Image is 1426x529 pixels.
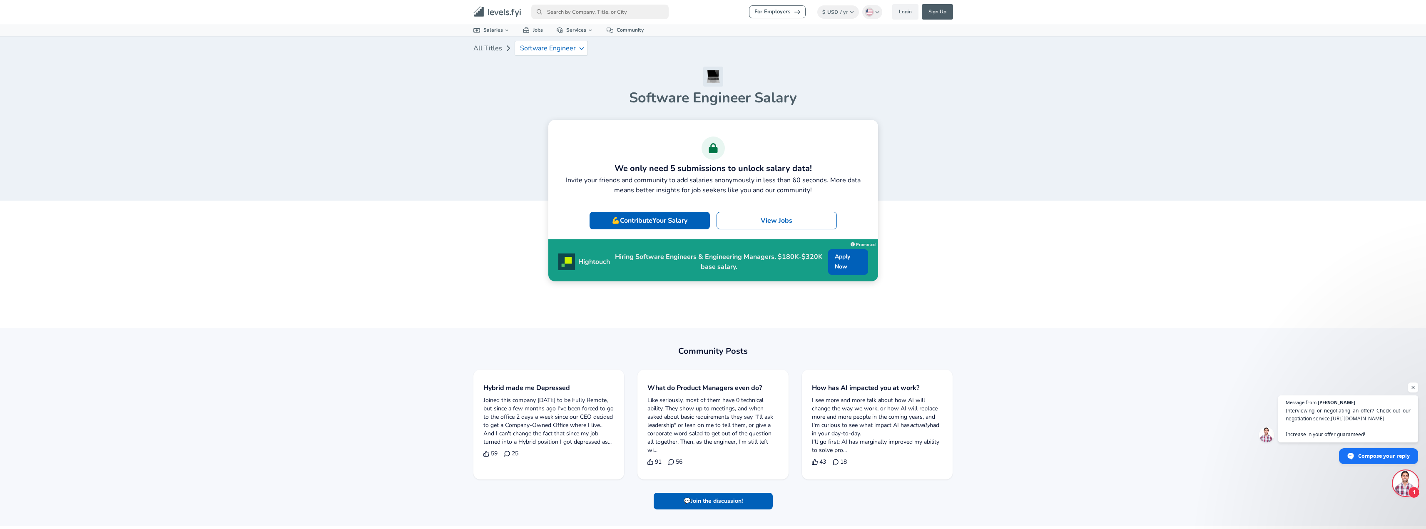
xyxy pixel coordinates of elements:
[647,396,779,454] div: Like seriously, most of them have 0 technical ability. They show up to meetings, and when asked a...
[610,252,829,272] p: Hiring Software Engineers & Engineering Managers. $180K-$320K base salary.
[473,370,625,471] a: Hybrid made me DepressedJoined this company [DATE] to be Fully Remote, but since a few months ago...
[550,24,600,36] a: Services
[833,458,847,466] span: 18
[483,383,615,393] p: Hybrid made me Depressed
[483,396,615,446] p: Joined this company [DATE] to be Fully Remote, but since a few months ago I've been forced to go ...
[612,216,687,226] p: 💪 Contribute
[840,9,848,15] span: / yr
[558,253,575,270] img: Promo Logo
[520,45,576,52] p: Software Engineer
[647,383,779,393] p: What do Product Managers even do?
[812,383,943,393] p: How has AI impacted you at work?
[851,240,876,248] a: Promoted
[812,458,826,466] span: 43
[1358,449,1410,463] span: Compose your reply
[578,257,610,267] p: Hightouch
[812,396,943,438] p: I see more and more talk about how AI will change the way we work, or how AI will replace more an...
[922,4,953,20] a: Sign Up
[565,175,861,195] p: Invite your friends and community to add salaries anonymously in less than 60 seconds. More data ...
[866,9,873,15] img: English (US)
[812,438,943,454] p: I'll go first: AI has marginally improved my ability to solve pro...
[565,162,861,175] h3: We only need 5 submissions to unlock salary data!
[717,212,837,229] a: View Jobs
[761,216,792,226] p: View Jobs
[892,4,918,20] a: Login
[862,5,882,19] button: English (US)
[817,5,859,19] button: $USD/ yr
[822,9,825,15] span: $
[654,493,773,510] a: 💬Join the discussion!
[703,67,723,87] img: Software Engineer Icon
[749,5,806,18] a: For Employers
[828,249,868,275] a: Apply Now
[1286,407,1411,438] span: Interviewing or negotiating an offer? Check out our negotiation service: Increase in your offer g...
[504,450,518,458] span: 25
[1393,471,1418,496] div: Open chat
[600,24,650,36] a: Community
[637,370,789,479] a: What do Product Managers even do?Like seriously, most of them have 0 technical ability. They show...
[483,450,498,458] span: 59
[516,24,550,36] a: Jobs
[910,421,930,429] em: actually
[647,458,662,466] span: 91
[668,458,682,466] span: 56
[467,24,517,36] a: Salaries
[1286,400,1316,405] span: Message from
[531,5,669,19] input: Search by Company, Title, or City
[590,212,710,229] a: 💪ContributeYour Salary
[1318,400,1355,405] span: [PERSON_NAME]
[827,9,838,15] span: USD
[802,370,953,479] a: How has AI impacted you at work?I see more and more talk about how AI will change the way we work...
[473,89,953,107] h1: Software Engineer Salary
[652,216,687,225] span: Your Salary
[463,3,963,20] nav: primary
[1408,487,1420,498] span: 1
[473,40,502,57] a: All Titles
[473,345,953,358] h2: Community Posts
